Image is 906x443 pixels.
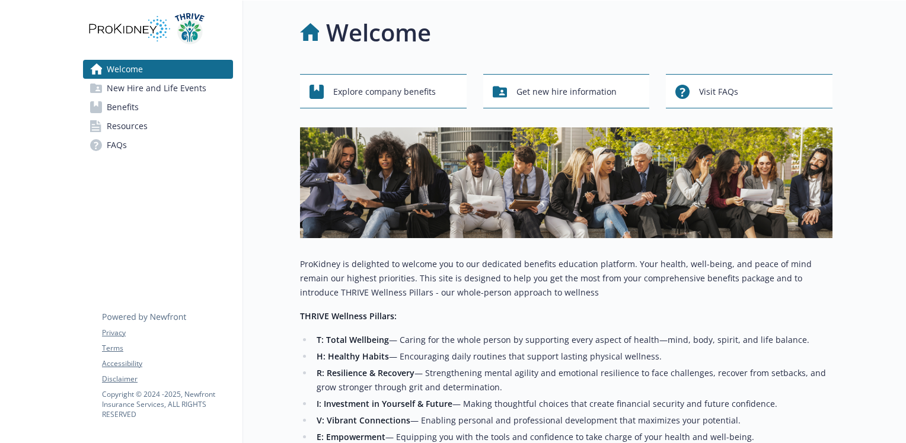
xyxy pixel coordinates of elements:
span: Get new hire information [516,81,617,103]
li: — Strengthening mental agility and emotional resilience to face challenges, recover from setbacks... [313,366,832,394]
span: Benefits [107,98,139,117]
button: Get new hire information [483,74,650,108]
a: Welcome [83,60,233,79]
p: ProKidney is delighted to welcome you to our dedicated benefits education platform. Your health, ... [300,257,832,300]
span: Visit FAQs [699,81,738,103]
span: FAQs [107,136,127,155]
button: Explore company benefits [300,74,467,108]
strong: V: Vibrant Connections [317,415,410,426]
a: Benefits [83,98,233,117]
img: overview page banner [300,127,832,238]
a: Terms [102,343,232,354]
span: Resources [107,117,148,136]
span: New Hire and Life Events [107,79,206,98]
button: Visit FAQs [666,74,832,108]
li: — Enabling personal and professional development that maximizes your potential. [313,413,832,428]
strong: T: Total Wellbeing [317,334,389,345]
li: — Caring for the whole person by supporting every aspect of health—mind, body, spirit, and life b... [313,333,832,347]
a: New Hire and Life Events [83,79,233,98]
strong: I: Investment in Yourself & Future [317,398,452,409]
strong: E: Empowerment [317,431,385,442]
p: Copyright © 2024 - 2025 , Newfront Insurance Services, ALL RIGHTS RESERVED [102,389,232,419]
a: FAQs [83,136,233,155]
h1: Welcome [326,15,431,50]
strong: R: Resilience & Recovery [317,367,414,378]
a: Resources [83,117,233,136]
a: Privacy [102,328,232,338]
a: Disclaimer [102,374,232,384]
strong: THRIVE Wellness Pillars: [300,310,397,322]
span: Explore company benefits [333,81,436,103]
span: Welcome [107,60,143,79]
strong: H: Healthy Habits [317,351,389,362]
li: — Making thoughtful choices that create financial security and future confidence. [313,397,832,411]
li: — Encouraging daily routines that support lasting physical wellness. [313,349,832,364]
a: Accessibility [102,358,232,369]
